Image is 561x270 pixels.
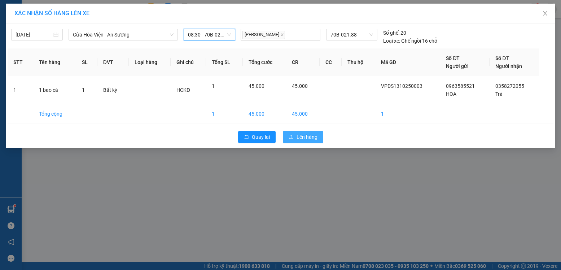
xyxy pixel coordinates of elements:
span: Người nhận [495,63,522,69]
span: Bến xe [GEOGRAPHIC_DATA] [57,12,97,21]
span: VPDS1310250003 [381,83,422,89]
span: Lên hàng [297,133,317,141]
th: CC [320,48,342,76]
td: 1 bao cá [33,76,76,104]
th: Tên hàng [33,48,76,76]
span: Số ghế: [383,29,399,37]
button: uploadLên hàng [283,131,323,143]
input: 13/10/2025 [16,31,52,39]
span: ----------------------------------------- [19,39,88,45]
span: Số ĐT [446,55,460,61]
span: HOA [446,91,456,97]
span: 0963585521 [446,83,475,89]
span: 0358272055 [495,83,524,89]
td: 45.000 [243,104,286,124]
span: 01 Võ Văn Truyện, KP.1, Phường 2 [57,22,99,31]
span: close [542,10,548,16]
span: [PERSON_NAME] [242,31,285,39]
span: 1 [212,83,215,89]
span: VPDS1310250003 [36,46,76,51]
span: Người gửi [446,63,469,69]
span: upload [289,134,294,140]
span: down [170,33,174,37]
span: [PERSON_NAME]: [2,47,76,51]
th: Tổng SL [206,48,243,76]
span: 70B-021.88 [330,29,373,40]
th: SL [76,48,97,76]
td: 1 [206,104,243,124]
td: 45.000 [286,104,320,124]
th: Loại hàng [129,48,171,76]
strong: ĐỒNG PHƯỚC [57,4,99,10]
span: XÁC NHẬN SỐ HÀNG LÊN XE [14,10,89,17]
span: 1 [82,87,85,93]
span: 08:30 - 70B-021.88 [188,29,231,40]
th: CR [286,48,320,76]
div: Ghế ngồi 16 chỗ [383,37,437,45]
th: Thu hộ [342,48,375,76]
button: Close [535,4,555,24]
span: Cửa Hòa Viện - An Sương [73,29,174,40]
span: Số ĐT [495,55,509,61]
button: rollbackQuay lại [238,131,276,143]
span: close [280,33,284,37]
td: 1 [375,104,440,124]
span: Trà [495,91,503,97]
span: rollback [244,134,249,140]
span: Hotline: 19001152 [57,32,88,37]
td: Tổng cộng [33,104,76,124]
span: 08:35:25 [DATE] [16,52,44,57]
span: Loại xe: [383,37,400,45]
th: Tổng cước [243,48,286,76]
div: 20 [383,29,406,37]
td: 1 [8,76,33,104]
th: Mã GD [375,48,440,76]
span: Quay lại [252,133,270,141]
th: STT [8,48,33,76]
td: Bất kỳ [97,76,129,104]
th: Ghi chú [171,48,206,76]
span: In ngày: [2,52,44,57]
span: 45.000 [292,83,308,89]
span: 45.000 [249,83,264,89]
th: ĐVT [97,48,129,76]
img: logo [3,4,35,36]
span: HCKĐ [176,87,190,93]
